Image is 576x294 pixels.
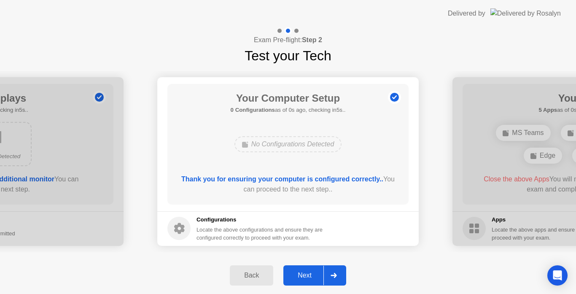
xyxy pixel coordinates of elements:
b: Step 2 [302,36,322,43]
button: Next [283,265,346,286]
div: You can proceed to the next step.. [180,174,397,194]
h1: Your Computer Setup [231,91,346,106]
button: Back [230,265,273,286]
div: Locate the above configurations and ensure they are configured correctly to proceed with your exam. [196,226,324,242]
h5: Configurations [196,216,324,224]
div: Back [232,272,271,279]
h1: Test your Tech [245,46,331,66]
h4: Exam Pre-flight: [254,35,322,45]
div: No Configurations Detected [234,136,342,152]
img: Delivered by Rosalyn [490,8,561,18]
b: Thank you for ensuring your computer is configured correctly.. [181,175,383,183]
h5: as of 0s ago, checking in5s.. [231,106,346,114]
div: Open Intercom Messenger [547,265,568,286]
div: Next [286,272,323,279]
div: Delivered by [448,8,485,19]
b: 0 Configurations [231,107,275,113]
